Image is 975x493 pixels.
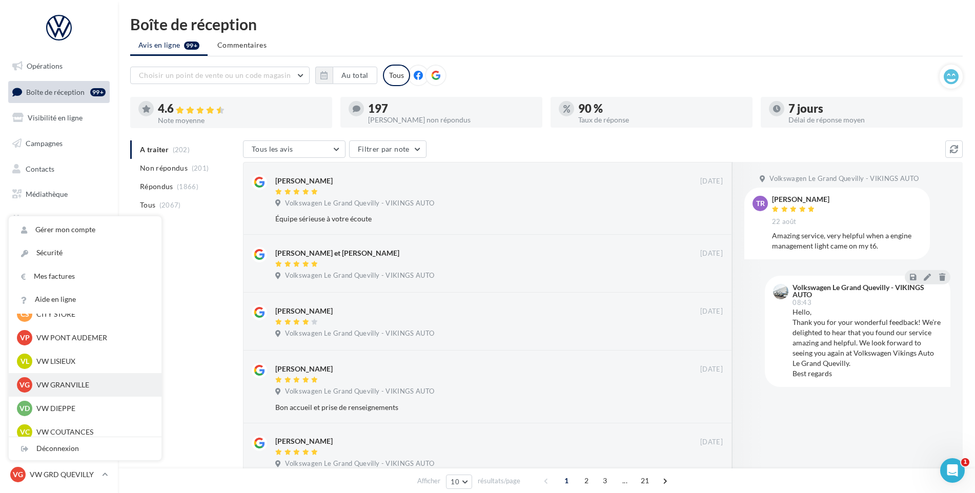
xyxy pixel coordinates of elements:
span: VG [19,380,30,390]
span: 08:43 [793,299,811,306]
span: Tous les avis [252,145,293,153]
p: VW COUTANCES [36,427,149,437]
div: 4.6 [158,103,324,115]
div: Amazing service, very helpful when a engine management light came on my t6. [772,231,922,251]
span: VL [21,356,29,366]
a: VG VW GRD QUEVILLY [8,465,110,484]
span: Volkswagen Le Grand Quevilly - VIKINGS AUTO [285,271,434,280]
span: Volkswagen Le Grand Quevilly - VIKINGS AUTO [285,387,434,396]
span: Calendrier [26,215,60,224]
div: Hello, Thank you for your wonderful feedback! We’re delighted to hear that you found our service ... [793,307,942,379]
div: Note moyenne [158,117,324,124]
span: [DATE] [700,249,723,258]
div: 7 jours [788,103,954,114]
span: CS [21,309,29,319]
div: 197 [368,103,534,114]
span: Tous [140,200,155,210]
span: Afficher [417,476,440,486]
span: VC [20,427,30,437]
p: VW GRD QUEVILLY [30,469,98,480]
p: VW LISIEUX [36,356,149,366]
button: Choisir un point de vente ou un code magasin [130,67,310,84]
div: Bon accueil et prise de renseignements [275,402,656,413]
span: Volkswagen Le Grand Quevilly - VIKINGS AUTO [285,329,434,338]
div: Déconnexion [9,437,161,460]
span: résultats/page [478,476,520,486]
a: Opérations [6,55,112,77]
div: Délai de réponse moyen [788,116,954,124]
span: 1 [961,458,969,466]
button: Au total [333,67,377,84]
span: 3 [597,473,613,489]
a: Sécurité [9,241,161,264]
button: Filtrer par note [349,140,426,158]
div: [PERSON_NAME] [275,176,333,186]
div: [PERSON_NAME] non répondus [368,116,534,124]
a: PLV et print personnalisable [6,235,112,265]
span: Non répondus [140,163,188,173]
span: 10 [451,478,459,486]
span: [DATE] [700,365,723,374]
p: VW PONT AUDEMER [36,333,149,343]
span: Volkswagen Le Grand Quevilly - VIKINGS AUTO [285,459,434,468]
span: [DATE] [700,307,723,316]
div: 90 % [578,103,744,114]
a: Mes factures [9,265,161,288]
p: VW GRANVILLE [36,380,149,390]
span: Choisir un point de vente ou un code magasin [139,71,291,79]
span: Volkswagen Le Grand Quevilly - VIKINGS AUTO [769,174,919,183]
a: Campagnes [6,133,112,154]
div: Taux de réponse [578,116,744,124]
span: 2 [578,473,595,489]
iframe: Intercom live chat [940,458,965,483]
a: Médiathèque [6,183,112,205]
span: Opérations [27,61,63,70]
span: VG [13,469,23,480]
span: [DATE] [700,177,723,186]
p: CITY STORE [36,309,149,319]
div: [PERSON_NAME] [275,364,333,374]
span: TR [756,198,765,209]
span: Boîte de réception [26,87,85,96]
div: Boîte de réception [130,16,963,32]
span: [DATE] [700,438,723,447]
div: Volkswagen Le Grand Quevilly - VIKINGS AUTO [793,284,940,298]
span: (201) [192,164,209,172]
span: 22 août [772,217,796,227]
div: [PERSON_NAME] [275,306,333,316]
div: 99+ [90,88,106,96]
a: Aide en ligne [9,288,161,311]
span: Commentaires [217,40,267,50]
span: ... [617,473,633,489]
button: Au total [315,67,377,84]
p: VW DIEPPE [36,403,149,414]
a: Campagnes DataOnDemand [6,269,112,299]
a: Visibilité en ligne [6,107,112,129]
span: 21 [637,473,654,489]
span: (1866) [177,182,198,191]
div: Équipe sérieuse à votre écoute [275,214,656,224]
button: 10 [446,475,472,489]
span: (2067) [159,201,181,209]
span: Campagnes [26,139,63,148]
a: Gérer mon compte [9,218,161,241]
span: Répondus [140,181,173,192]
div: [PERSON_NAME] [772,196,829,203]
span: Volkswagen Le Grand Quevilly - VIKINGS AUTO [285,199,434,208]
span: Contacts [26,164,54,173]
span: Visibilité en ligne [28,113,83,122]
button: Tous les avis [243,140,346,158]
div: [PERSON_NAME] [275,436,333,446]
a: Contacts [6,158,112,180]
span: VD [19,403,30,414]
a: Calendrier [6,209,112,231]
div: Tous [383,65,410,86]
span: 1 [558,473,575,489]
span: Médiathèque [26,190,68,198]
span: VP [20,333,30,343]
div: [PERSON_NAME] et [PERSON_NAME] [275,248,399,258]
a: Boîte de réception99+ [6,81,112,103]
